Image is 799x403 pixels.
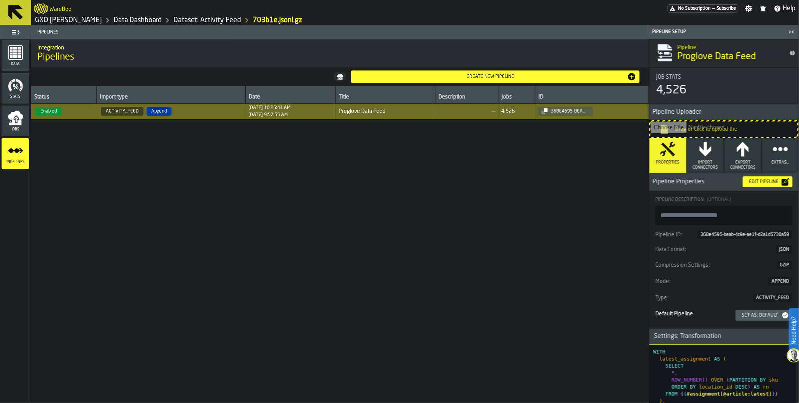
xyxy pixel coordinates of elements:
span: latest_assignment [659,356,711,362]
span: #assignment [687,391,720,397]
button: Pipeline ID:368e4595-beab-4c9e-ae1f-d2a1d5730a59 [656,230,792,240]
span: No Subscription [678,6,711,11]
div: KeyValueItem-Compression Settings [656,259,792,271]
span: OVER [711,377,723,383]
button: button-Set as: Default [736,310,792,321]
span: — [438,108,495,114]
div: Compression Settings [656,262,776,268]
div: stat-Job Stats [650,68,798,104]
div: KeyValueItem-Mode [656,276,792,287]
span: — [712,6,715,11]
div: Jobs [502,94,532,102]
div: 4,526 [502,108,515,114]
span: WITH [653,349,665,355]
div: Description [439,94,495,102]
span: AS [754,384,760,390]
span: : [670,278,671,285]
span: ) [705,377,708,383]
span: : [685,246,686,253]
span: Data [2,62,29,66]
span: ( [723,356,726,362]
span: Enabled [36,107,61,116]
span: ORDER [671,384,687,390]
li: menu Stats [2,73,29,104]
span: (Optional) [707,197,731,202]
span: SELECT [665,363,684,369]
h2: Sub Title [49,5,72,12]
label: button-toggle-Help [771,4,799,13]
span: } [775,391,778,397]
div: Mode [656,278,768,285]
span: Append [147,107,171,116]
a: link-to-/wh/i/baca6aa3-d1fc-43c0-a604-2a1c9d5db74d [35,16,102,25]
div: Import type [100,94,242,102]
div: Data Format [656,246,775,253]
div: Title [656,74,792,80]
div: KeyValueItem-Data Format [656,245,792,255]
span: } [772,391,775,397]
span: , [675,370,678,376]
span: ACTIVITY_FEED [756,295,789,301]
span: Properties [656,160,679,165]
li: menu Pipelines [2,138,29,169]
button: Mode:APPEND [656,276,792,287]
header: Pipeline Setup [649,25,799,39]
input: Drag or Click to upload the [650,121,797,137]
span: Export Connectors [727,160,758,170]
h3: title-section-Settings: Transformation [649,329,799,345]
div: 4,526 [656,83,687,97]
div: Set as: Default [739,313,782,318]
span: sku [769,377,778,383]
span: GZIP [780,262,789,268]
a: link-to-/wh/i/baca6aa3-d1fc-43c0-a604-2a1c9d5db74d/pricing/ [668,4,738,13]
span: Job Stats [656,74,681,80]
label: button-toggle-Toggle Full Menu [2,27,29,38]
span: APPEND [772,279,789,284]
h2: Sub Title [677,43,783,51]
span: JSON [779,247,789,252]
span: Pipeline Description [656,197,704,202]
div: title-Pipelines [31,39,649,67]
div: title-Proglove Data Feed [649,39,799,67]
a: link-to-/wh/i/baca6aa3-d1fc-43c0-a604-2a1c9d5db74d/data/activity [173,16,241,25]
li: menu Jobs [2,106,29,137]
span: DESC [735,384,747,390]
div: Create new pipeline [354,74,628,79]
div: Created at [248,105,290,111]
label: Need Help? [790,309,798,352]
span: ROW_NUMBER [671,377,702,383]
button: Data Format:JSON [656,245,792,255]
button: Compression Settings:GZIP [656,260,792,270]
span: @article:latest [723,391,769,397]
span: ACTIVITY_FEED [101,107,143,116]
div: Edit Pipeline [746,179,782,185]
label: button-toggle-Settings [742,5,756,12]
span: PARTITION [729,377,757,383]
button: button-Create new pipeline [351,70,640,83]
div: Pipeline Setup [651,29,786,35]
li: menu Data [2,40,29,71]
div: Settings: Transformation [649,332,726,341]
div: Pipeline ID [656,232,697,238]
div: Date [249,94,332,102]
span: rn [763,384,769,390]
span: { [680,391,684,397]
span: AS [714,356,720,362]
span: Extras... [771,160,789,165]
span: { [684,391,687,397]
button: button-Edit Pipeline [743,176,792,187]
div: 368e4595-beab-4c9e-ae1f-d2a1d5730a59 [548,109,590,114]
div: 703b1e.jsonl.gz [253,16,302,25]
span: ] [769,391,772,397]
label: button-toggle-Close me [786,27,797,37]
span: : [681,232,682,238]
div: Menu Subscription [668,4,738,13]
span: ( [726,377,729,383]
h2: Sub Title [37,43,643,51]
button: button-368e4595-beab-4c9e-ae1f-d2a1d5730a59 [538,107,593,116]
a: link-to-/wh/i/baca6aa3-d1fc-43c0-a604-2a1c9d5db74d/data [114,16,162,25]
span: Proglove Data Feed [339,108,432,114]
span: Import Connectors [690,160,721,170]
span: Pipeline Properties [649,177,736,187]
div: KeyValueItem-Type [656,292,792,304]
